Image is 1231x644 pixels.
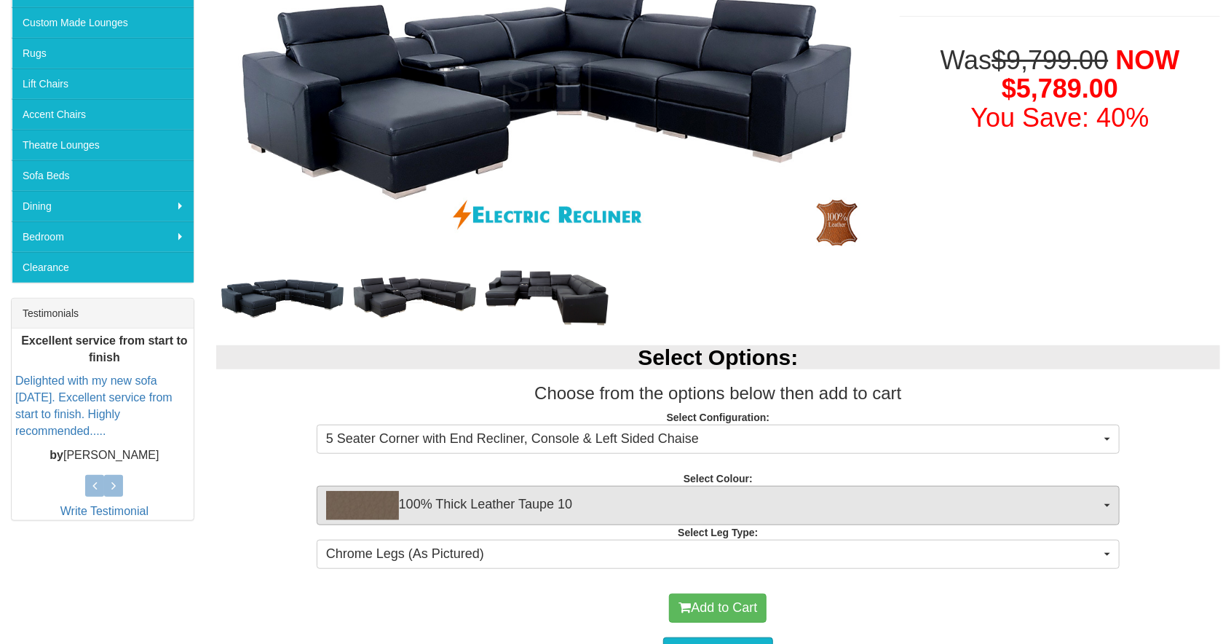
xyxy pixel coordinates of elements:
[12,99,194,130] a: Accent Chairs
[667,412,770,423] strong: Select Configuration:
[678,527,758,538] strong: Select Leg Type:
[12,38,194,68] a: Rugs
[21,334,188,364] b: Excellent service from start to finish
[12,130,194,160] a: Theatre Lounges
[1002,45,1179,104] span: NOW $5,789.00
[317,486,1120,525] button: 100% Thick Leather Taupe 10100% Thick Leather Taupe 10
[326,491,399,520] img: 100% Thick Leather Taupe 10
[12,221,194,252] a: Bedroom
[15,374,173,437] a: Delighted with my new sofa [DATE]. Excellent service from start to finish. Highly recommended.....
[60,505,149,517] a: Write Testimonial
[326,430,1101,449] span: 5 Seater Corner with End Recliner, Console & Left Sided Chaise
[326,545,1101,564] span: Chrome Legs (As Pictured)
[12,160,194,191] a: Sofa Beds
[12,252,194,283] a: Clearance
[991,45,1108,75] del: $9,799.00
[317,540,1120,569] button: Chrome Legs (As Pictured)
[638,345,798,369] b: Select Options:
[12,299,194,329] div: Testimonials
[326,491,1101,520] span: 100% Thick Leather Taupe 10
[12,7,194,38] a: Custom Made Lounges
[684,473,753,484] strong: Select Colour:
[15,447,194,464] p: [PERSON_NAME]
[216,384,1220,403] h3: Choose from the options below then add to cart
[669,594,767,623] button: Add to Cart
[317,425,1120,454] button: 5 Seater Corner with End Recliner, Console & Left Sided Chaise
[12,68,194,99] a: Lift Chairs
[900,46,1220,133] h1: Was
[50,449,63,461] b: by
[12,191,194,221] a: Dining
[971,103,1149,133] font: You Save: 40%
